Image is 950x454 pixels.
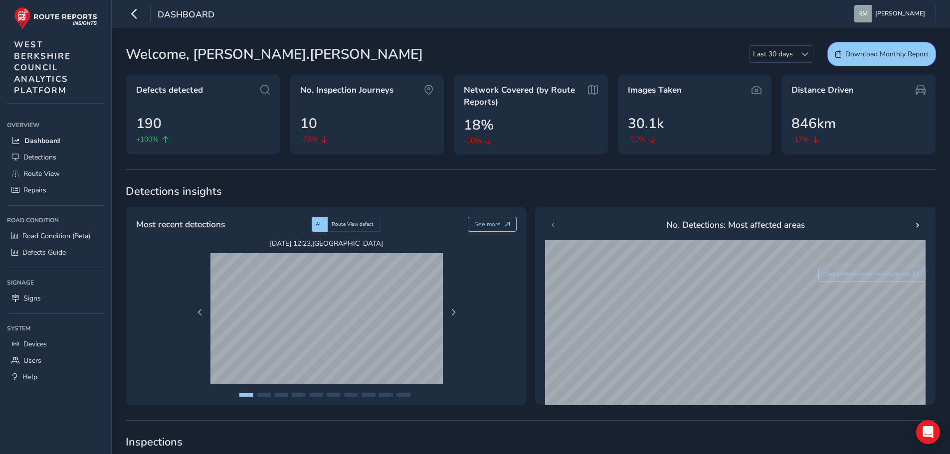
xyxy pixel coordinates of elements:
button: Page 1 [239,393,253,397]
div: System [7,321,104,336]
a: Help [7,369,104,385]
a: Route View [7,165,104,182]
a: Defects Guide [7,244,104,261]
div: Open Intercom Messenger [916,420,940,444]
button: Page 8 [362,393,376,397]
span: 10 [300,113,317,134]
span: Repairs [23,185,46,195]
button: [PERSON_NAME] [854,5,929,22]
a: Road Condition (Beta) [7,228,104,244]
button: Previous Page [193,305,207,319]
a: Devices [7,336,104,352]
button: Page 2 [257,393,271,397]
button: Page 4 [292,393,306,397]
span: Help [22,372,37,382]
span: Last 30 days [750,46,796,62]
span: Images Taken [628,84,682,96]
span: WEST BERKSHIRE COUNCIL ANALYTICS PLATFORM [14,39,71,96]
div: AI [312,217,328,232]
span: Users [23,356,41,365]
span: Route View defect [332,221,374,228]
a: Detections [7,149,104,165]
div: Road Condition [7,213,104,228]
span: +100% [136,134,159,145]
span: -10% [464,136,481,146]
span: No. Detections: Most affected areas [666,218,805,231]
button: Next Page [446,305,460,319]
span: Defects Guide [22,248,66,257]
button: Download Monthly Report [827,42,936,66]
span: -51% [628,134,645,145]
span: -17% [791,134,809,145]
button: Page 10 [396,393,410,397]
span: 190 [136,113,162,134]
span: Download Monthly Report [845,49,929,59]
span: See more [474,220,501,228]
span: Devices [23,339,47,349]
div: Overview [7,118,104,133]
button: Page 9 [379,393,393,397]
span: 30.1k [628,113,664,134]
span: Defects detected [136,84,203,96]
span: Road Condition (Beta) [22,231,90,241]
span: Detections [23,152,56,162]
div: Signage [7,275,104,290]
span: [PERSON_NAME] [875,5,925,22]
span: Dashboard [24,136,60,146]
a: Signs [7,290,104,306]
span: Signs [23,294,41,303]
span: Dashboard [158,8,214,22]
span: Network Covered (by Route Reports) [464,84,584,108]
span: 18% [464,115,494,136]
span: Distance Driven [791,84,854,96]
span: Inspections [126,435,936,450]
div: Route View defect [328,217,381,232]
button: See difference for same period [818,267,926,282]
span: -76% [300,134,318,145]
span: Most recent detections [136,218,225,231]
a: Users [7,352,104,369]
button: Page 7 [344,393,358,397]
img: diamond-layout [854,5,872,22]
a: Repairs [7,182,104,198]
a: Dashboard [7,133,104,149]
span: AI [316,221,321,228]
span: [DATE] 12:23 , [GEOGRAPHIC_DATA] [210,239,443,248]
img: rr logo [14,7,97,29]
span: Detections insights [126,184,936,199]
button: Page 6 [327,393,341,397]
button: Page 3 [274,393,288,397]
span: 846km [791,113,836,134]
span: See difference for same period [825,270,910,278]
span: No. Inspection Journeys [300,84,393,96]
button: Page 5 [309,393,323,397]
span: Welcome, [PERSON_NAME].[PERSON_NAME] [126,44,423,65]
button: See more [468,217,517,232]
span: Route View [23,169,60,178]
